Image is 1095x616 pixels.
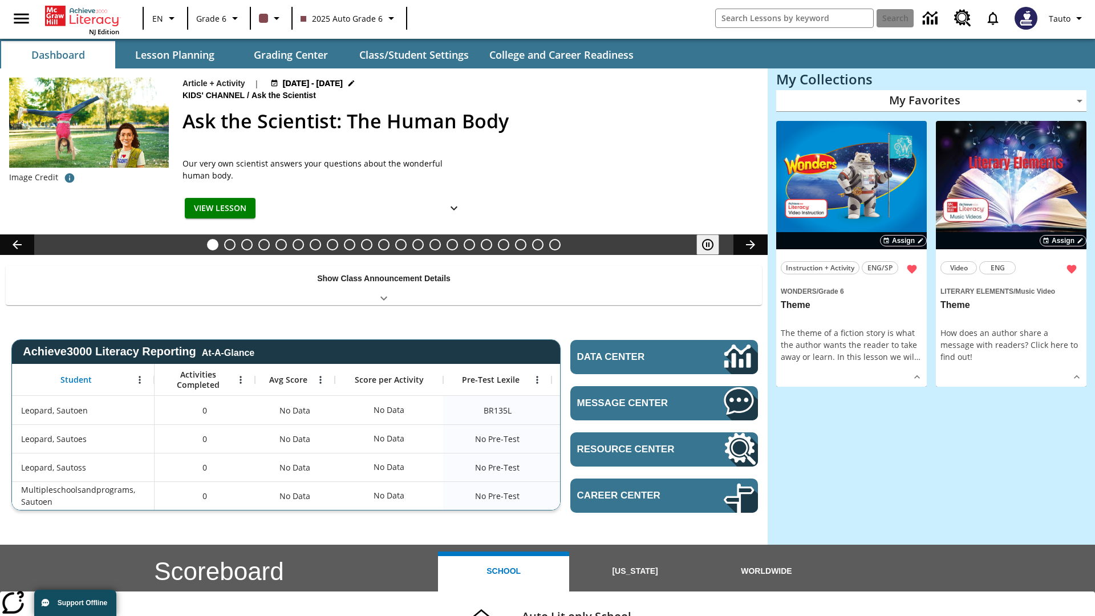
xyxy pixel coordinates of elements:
[429,239,441,250] button: Slide 14 Mixed Practice: Citing Evidence
[776,71,1086,87] h3: My Collections
[155,481,255,510] div: 0, Multipleschoolsandprograms, Sautoen
[310,239,321,250] button: Slide 7 Dirty Jobs Kids Had To Do
[274,484,316,508] span: No Data
[947,3,978,34] a: Resource Center, Will open in new tab
[862,261,898,274] button: ENG/SP
[1049,13,1070,25] span: Tauto
[733,234,768,255] button: Lesson carousel, Next
[6,266,762,305] div: Show Class Announcement Details
[776,90,1086,112] div: My Favorites
[940,285,1082,297] span: Topic: Literary Elements/Music Video
[275,239,287,250] button: Slide 5 All Aboard the Hyperloop?
[475,433,520,445] span: No Pre-Test, Leopard, Sautoes
[1,41,115,68] button: Dashboard
[327,239,338,250] button: Slide 8 Cars of the Future?
[1015,7,1037,30] img: Avatar
[21,461,86,473] span: Leopard, Sautoss
[696,234,731,255] div: Pause
[1052,236,1074,246] span: Assign
[192,8,246,29] button: Grade: Grade 6, Select a grade
[89,27,119,36] span: NJ Edition
[991,262,1005,274] span: ENG
[570,432,758,467] a: Resource Center, Will open in new tab
[1061,259,1082,279] button: Remove from Favorites
[776,121,927,387] div: lesson details
[484,404,512,416] span: Beginning reader 135 Lexile, Leopard, Sautoen
[912,351,914,362] span: l
[202,490,207,502] span: 0
[350,41,478,68] button: Class/Student Settings
[716,9,873,27] input: search field
[515,239,526,250] button: Slide 19 Remembering Justice O'Connor
[301,13,383,25] span: 2025 Auto Grade 6
[781,327,922,363] div: The theme of a fiction story is what the author wants the reader to take away or learn. In this l...
[786,262,854,274] span: Instruction + Activity
[21,404,88,416] span: Leopard, Sautoen
[317,273,451,285] p: Show Class Announcement Details
[224,239,236,250] button: Slide 2 Strange New Worlds
[269,375,307,385] span: Avg Score
[283,78,343,90] span: [DATE] - [DATE]
[254,78,259,90] span: |
[34,590,116,616] button: Support Offline
[241,239,253,250] button: Slide 3 More S Sounds Like Z
[1040,235,1086,246] button: Assign Choose Dates
[9,172,58,183] p: Image Credit
[368,456,410,479] div: No Data, Leopard, Sautoss
[255,396,335,424] div: No Data, Leopard, Sautoen
[155,396,255,424] div: 0, Leopard, Sautoen
[58,599,107,607] span: Support Offline
[9,78,169,168] img: Young girl doing a cartwheel
[182,78,245,90] p: Article + Activity
[258,239,270,250] button: Slide 4 Taking Movies to the X-Dimension
[255,424,335,453] div: No Data, Leopard, Sautoes
[1015,287,1055,295] span: Music Video
[867,262,893,274] span: ENG/SP
[1068,368,1085,386] button: Show Details
[577,351,685,363] span: Data Center
[577,444,690,455] span: Resource Center
[480,41,643,68] button: College and Career Readiness
[395,239,407,250] button: Slide 12 Fashion Forward in Ancient Rome
[475,490,520,502] span: No Pre-Test, Multipleschoolsandprograms, Sautoen
[45,3,119,36] div: Home
[274,399,316,422] span: No Data
[182,157,468,181] div: Our very own scientist answers your questions about the wonderful human body.
[293,239,304,250] button: Slide 6 Do You Want Fries With That?
[978,3,1008,33] a: Notifications
[701,552,832,591] button: Worldwide
[940,327,1082,363] div: How does an author share a message with readers? Click here to find out!
[202,404,207,416] span: 0
[940,299,1082,311] h3: Theme
[498,239,509,250] button: Slide 18 Hooray for Constitution Day!
[232,371,249,388] button: Open Menu
[551,453,660,481] div: No Data, Leopard, Sautoss
[940,287,1013,295] span: Literary Elements
[551,481,660,510] div: No Data, Multipleschoolsandprograms, Sautoen
[781,261,859,274] button: Instruction + Activity
[529,371,546,388] button: Open Menu
[481,239,492,250] button: Slide 17 Cooking Up Native Traditions
[296,8,403,29] button: Class: 2025 Auto Grade 6, Select your class
[781,299,922,311] h3: Theme
[234,41,348,68] button: Grading Center
[940,261,977,274] button: Video
[892,236,915,246] span: Assign
[368,427,410,450] div: No Data, Leopard, Sautoes
[274,427,316,451] span: No Data
[1013,287,1015,295] span: /
[160,370,236,390] span: Activities Completed
[378,239,390,250] button: Slide 11 Attack of the Terrifying Tomatoes
[268,78,358,90] button: Aug 24 - Aug 24 Choose Dates
[368,484,410,507] div: No Data, Multipleschoolsandprograms, Sautoen
[818,287,844,295] span: Grade 6
[202,461,207,473] span: 0
[532,239,544,250] button: Slide 20 Point of View
[696,234,719,255] button: Pause
[5,2,38,35] button: Open side menu
[916,3,947,34] a: Data Center
[45,5,119,27] a: Home
[131,371,148,388] button: Open Menu
[247,91,249,100] span: /
[781,287,817,295] span: Wonders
